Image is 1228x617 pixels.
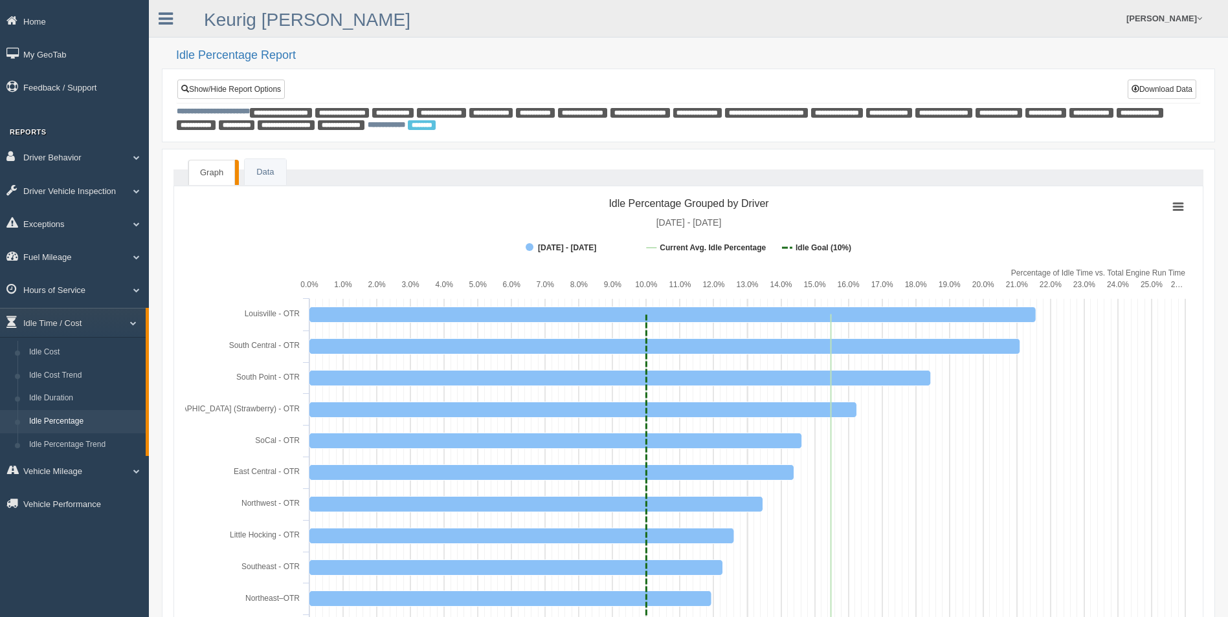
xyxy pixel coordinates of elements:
text: 2.0% [368,280,386,289]
text: 13.0% [736,280,758,289]
text: 8.0% [570,280,588,289]
text: 20.0% [972,280,994,289]
a: Idle Duration [23,387,146,410]
tspan: [GEOGRAPHIC_DATA] (Strawberry) - OTR [151,404,300,413]
a: Idle Percentage Trend [23,433,146,457]
tspan: Current Avg. Idle Percentage [660,243,766,252]
a: Idle Cost [23,341,146,364]
tspan: Idle Percentage Grouped by Driver [608,198,769,209]
tspan: [DATE] - [DATE] [538,243,596,252]
text: 18.0% [905,280,927,289]
tspan: Percentage of Idle Time vs. Total Engine Run Time [1011,268,1186,277]
text: 12.0% [702,280,724,289]
button: Download Data [1128,80,1196,99]
text: 24.0% [1107,280,1129,289]
a: Keurig [PERSON_NAME] [204,10,410,30]
text: 23.0% [1073,280,1095,289]
tspan: 2… [1171,280,1183,289]
text: 7.0% [537,280,555,289]
tspan: SoCal - OTR [255,436,300,445]
text: 4.0% [435,280,453,289]
tspan: Little Hocking - OTR [230,530,300,539]
tspan: South Point - OTR [236,373,300,382]
text: 6.0% [503,280,521,289]
text: Northeast–OTR [245,594,300,603]
a: Data [245,159,285,186]
tspan: Louisville - OTR [245,309,300,318]
text: 1.0% [334,280,352,289]
a: Idle Cost Trend [23,364,146,387]
h2: Idle Percentage Report [176,49,1215,62]
text: 22.0% [1040,280,1062,289]
tspan: Northwest - OTR [241,499,300,508]
text: 17.0% [871,280,893,289]
tspan: Southeast - OTR [241,562,300,571]
text: 0.0% [300,280,318,289]
text: 25.0% [1141,280,1163,289]
text: 15.0% [804,280,826,289]
tspan: Idle Goal (10%) [796,243,851,252]
text: 11.0% [669,280,691,289]
a: Graph [188,160,235,186]
text: 19.0% [939,280,961,289]
text: 21.0% [1006,280,1028,289]
text: 16.0% [838,280,860,289]
text: 10.0% [635,280,657,289]
text: 9.0% [604,280,622,289]
text: 14.0% [770,280,792,289]
a: Show/Hide Report Options [177,80,285,99]
tspan: East Central - OTR [234,467,300,476]
text: 3.0% [401,280,419,289]
text: 5.0% [469,280,487,289]
tspan: South Central - OTR [229,341,300,350]
tspan: [DATE] - [DATE] [656,217,722,228]
a: Idle Percentage [23,410,146,433]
